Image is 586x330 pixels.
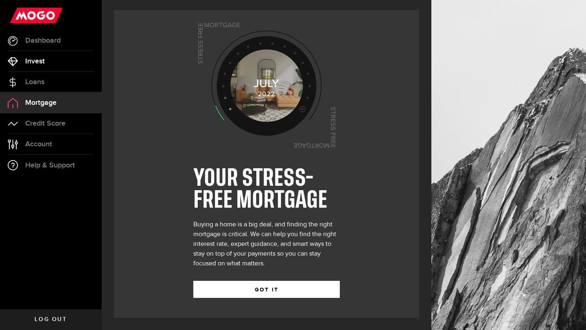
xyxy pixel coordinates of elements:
h1: YOUR STRESS-FREE MORTGAGE [193,168,340,212]
span: Log out [35,317,67,322]
div: Buying a home is a big deal, and finding the right mortgage is critical. We can help you find the... [193,220,340,269]
button: Open LiveChat chat widget [7,3,31,28]
span: Help & Support [25,162,75,169]
span: Invest [25,58,45,65]
button: GOT IT [193,281,340,298]
span: Loans [25,78,44,86]
span: Credit Score [25,120,66,127]
span: Mortgage [25,99,57,106]
span: Dashboard [25,37,61,44]
span: Account [25,141,52,148]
